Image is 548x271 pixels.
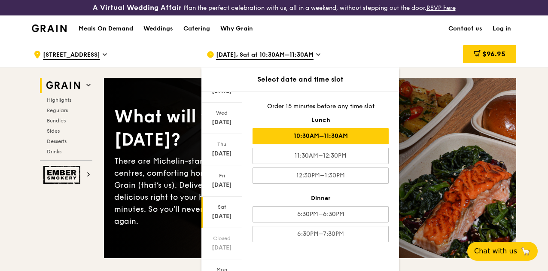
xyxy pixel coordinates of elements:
[114,155,310,227] div: There are Michelin-star restaurants, hawker centres, comforting home-cooked classics… and Grain (...
[203,110,241,116] div: Wed
[91,3,457,12] div: Plan the perfect celebration with us, all in a weekend, without stepping out the door.
[253,102,389,111] div: Order 15 minutes before any time slot
[426,4,456,12] a: RSVP here
[215,16,258,42] a: Why Grain
[203,204,241,210] div: Sat
[143,16,173,42] div: Weddings
[178,16,215,42] a: Catering
[253,194,389,203] div: Dinner
[47,149,61,155] span: Drinks
[138,16,178,42] a: Weddings
[114,105,310,152] div: What will you eat [DATE]?
[47,138,67,144] span: Desserts
[32,15,67,41] a: GrainGrain
[253,206,389,222] div: 5:30PM–6:30PM
[220,16,253,42] div: Why Grain
[253,148,389,164] div: 11:30AM–12:30PM
[443,16,487,42] a: Contact us
[203,149,241,158] div: [DATE]
[47,128,60,134] span: Sides
[203,244,241,252] div: [DATE]
[43,51,100,60] span: [STREET_ADDRESS]
[32,24,67,32] img: Grain
[253,116,389,125] div: Lunch
[482,50,505,58] span: $96.95
[487,16,516,42] a: Log in
[47,118,66,124] span: Bundles
[203,235,241,242] div: Closed
[201,74,399,85] div: Select date and time slot
[467,242,538,261] button: Chat with us🦙
[43,78,83,93] img: Grain web logo
[47,97,71,103] span: Highlights
[521,246,531,256] span: 🦙
[216,51,314,60] span: [DATE], Sat at 10:30AM–11:30AM
[43,166,83,184] img: Ember Smokery web logo
[203,172,241,179] div: Fri
[203,118,241,127] div: [DATE]
[253,167,389,184] div: 12:30PM–1:30PM
[93,3,182,12] h3: A Virtual Wedding Affair
[79,24,133,33] h1: Meals On Demand
[203,181,241,189] div: [DATE]
[183,16,210,42] div: Catering
[253,128,389,144] div: 10:30AM–11:30AM
[203,141,241,148] div: Thu
[47,107,68,113] span: Regulars
[474,246,517,256] span: Chat with us
[203,212,241,221] div: [DATE]
[253,226,389,242] div: 6:30PM–7:30PM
